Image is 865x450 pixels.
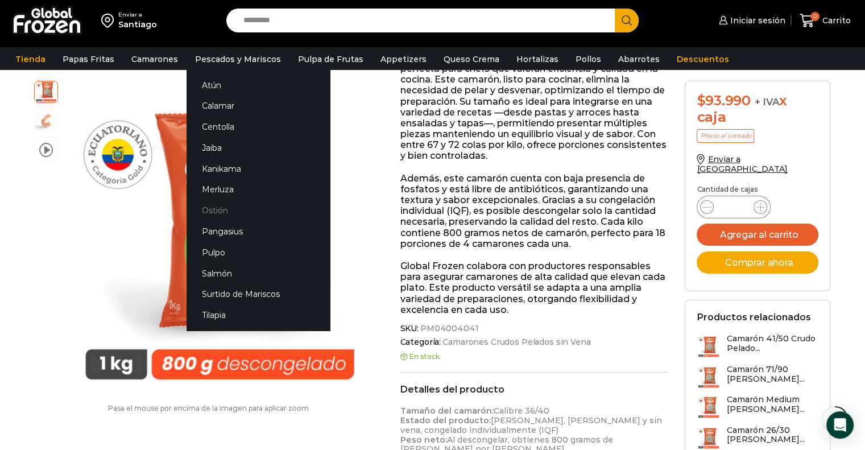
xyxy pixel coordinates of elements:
[187,158,330,179] a: Kanikama
[671,48,735,70] a: Descuentos
[754,96,779,108] span: + IVA
[438,48,505,70] a: Queso Crema
[400,173,668,249] p: Además, este camarón cuenta con baja presencia de fosfatos y está libre de antibióticos, garantiz...
[187,138,330,159] a: Jaiba
[35,109,57,132] span: camaron-sin-cascara
[727,15,785,26] span: Iniciar sesión
[797,7,854,34] a: 0 Carrito
[34,404,383,412] p: Pasa el mouse por encima de la imagen para aplicar zoom
[612,48,665,70] a: Abarrotes
[187,117,330,138] a: Centolla
[57,48,120,70] a: Papas Fritas
[697,395,818,419] a: Camarón Medium [PERSON_NAME]...
[187,221,330,242] a: Pangasius
[511,48,564,70] a: Hortalizas
[697,426,818,450] a: Camarón 26/30 [PERSON_NAME]...
[292,48,369,70] a: Pulpa de Frutas
[189,48,287,70] a: Pescados y Mariscos
[126,48,184,70] a: Camarones
[35,80,57,102] span: PM04004041
[400,435,447,445] strong: Peso neto:
[400,384,668,395] h2: Detalles del producto
[697,93,818,126] div: x caja
[400,406,494,416] strong: Tamaño del camarón:
[400,261,668,315] p: Global Frozen colabora con productores responsables para asegurar camarones de alta calidad que e...
[697,312,810,323] h2: Productos relacionados
[570,48,607,70] a: Pollos
[187,179,330,200] a: Merluza
[400,324,668,333] span: SKU:
[400,353,668,361] p: En stock
[419,324,479,333] span: PM04004041
[615,9,639,32] button: Search button
[118,11,157,19] div: Enviar a
[726,395,818,414] h3: Camarón Medium [PERSON_NAME]...
[697,92,750,109] bdi: 93.990
[826,411,854,439] div: Open Intercom Messenger
[723,199,744,215] input: Product quantity
[726,365,818,384] h3: Camarón 71/90 [PERSON_NAME]...
[697,129,754,143] p: Precio al contado
[697,251,818,274] button: Comprar ahora
[187,263,330,284] a: Salmón
[820,15,851,26] span: Carrito
[187,75,330,96] a: Atún
[400,52,668,162] p: El camarón 36/40 crudo pelado y sin vena es la elección perfecta para chefs que valoran eficienci...
[64,81,376,393] img: PM04004041
[697,154,788,174] a: Enviar a [GEOGRAPHIC_DATA]
[697,92,705,109] span: $
[400,415,491,426] strong: Estado del producto:
[810,12,820,21] span: 0
[716,9,785,32] a: Iniciar sesión
[187,284,330,305] a: Surtido de Mariscos
[118,19,157,30] div: Santiago
[101,11,118,30] img: address-field-icon.svg
[187,96,330,117] a: Calamar
[441,337,590,347] a: Camarones Crudos Pelados sin Vena
[187,305,330,326] a: Tilapia
[64,81,376,393] div: 1 / 3
[400,337,668,347] span: Categoría:
[187,242,330,263] a: Pulpo
[375,48,432,70] a: Appetizers
[726,334,818,353] h3: Camarón 41/50 Crudo Pelado...
[726,426,818,445] h3: Camarón 26/30 [PERSON_NAME]...
[10,48,51,70] a: Tienda
[187,200,330,221] a: Ostión
[697,185,818,193] p: Cantidad de cajas
[697,224,818,246] button: Agregar al carrito
[697,334,818,358] a: Camarón 41/50 Crudo Pelado...
[697,365,818,389] a: Camarón 71/90 [PERSON_NAME]...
